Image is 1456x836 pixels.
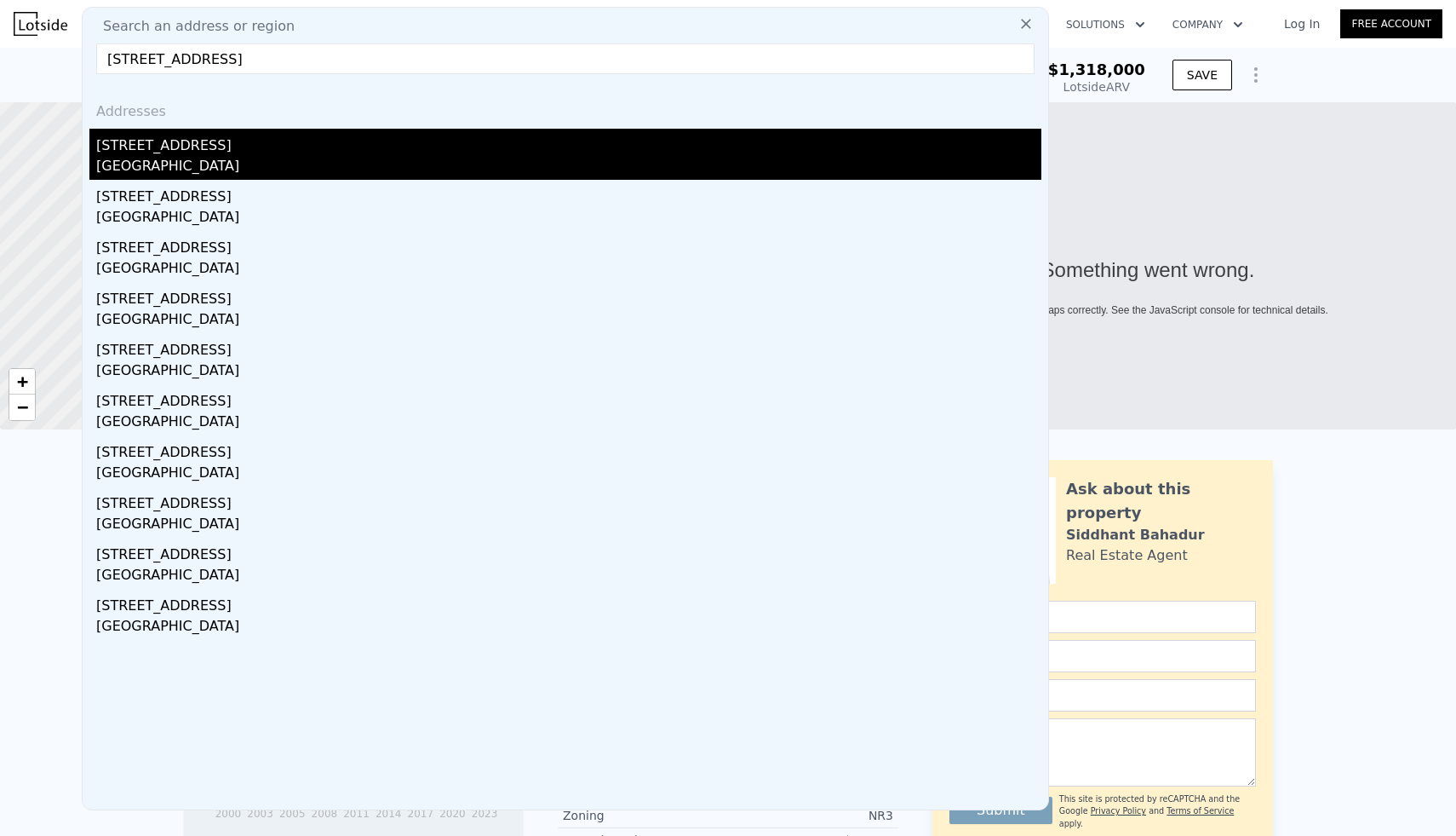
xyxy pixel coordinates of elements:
[1172,60,1232,90] button: SAVE
[17,396,28,418] span: −
[9,395,35,420] a: Zoom out
[14,12,67,36] img: Lotside
[563,807,728,824] div: Zoning
[96,435,1041,463] div: [STREET_ADDRESS]
[1066,525,1205,545] div: Siddhant Bahadur
[279,808,306,820] tspan: 2005
[96,258,1041,282] div: [GEOGRAPHIC_DATA]
[1159,9,1257,40] button: Company
[375,808,402,820] tspan: 2014
[1167,806,1234,816] a: Terms of Service
[851,255,1384,285] div: Oops! Something went wrong.
[96,463,1041,487] div: [GEOGRAPHIC_DATA]
[949,640,1256,672] input: Email
[96,384,1041,412] div: [STREET_ADDRESS]
[1052,9,1159,40] button: Solutions
[89,16,295,37] span: Search an address or region
[949,797,1052,824] button: Submit
[408,808,434,820] tspan: 2017
[96,156,1041,180] div: [GEOGRAPHIC_DATA]
[96,589,1041,616] div: [STREET_ADDRESS]
[1048,78,1145,95] div: Lotside ARV
[96,565,1041,589] div: [GEOGRAPHIC_DATA]
[1059,793,1256,830] div: This site is protected by reCAPTCHA and the Google and apply.
[1048,61,1145,78] span: $1,318,000
[96,43,1035,74] input: Enter an address, city, region, neighborhood or zip code
[96,129,1041,156] div: [STREET_ADDRESS]
[949,601,1256,633] input: Name
[1264,15,1340,32] a: Log In
[96,412,1041,435] div: [GEOGRAPHIC_DATA]
[96,538,1041,565] div: [STREET_ADDRESS]
[1091,806,1146,816] a: Privacy Policy
[949,679,1256,712] input: Phone
[439,808,466,820] tspan: 2020
[312,808,338,820] tspan: 2008
[17,371,28,392] span: +
[96,514,1041,538] div: [GEOGRAPHIC_DATA]
[96,360,1041,384] div: [GEOGRAPHIC_DATA]
[728,807,893,824] div: NR3
[96,309,1041,333] div: [GEOGRAPHIC_DATA]
[247,808,273,820] tspan: 2003
[96,333,1041,360] div: [STREET_ADDRESS]
[1239,58,1273,92] button: Show Options
[96,616,1041,640] div: [GEOGRAPHIC_DATA]
[9,369,35,395] a: Zoom in
[96,487,1041,514] div: [STREET_ADDRESS]
[96,180,1041,207] div: [STREET_ADDRESS]
[89,88,1041,129] div: Addresses
[96,207,1041,231] div: [GEOGRAPHIC_DATA]
[1066,477,1256,525] div: Ask about this property
[472,808,498,820] tspan: 2023
[343,808,370,820] tspan: 2011
[1066,545,1188,566] div: Real Estate Agent
[215,808,242,820] tspan: 2000
[96,231,1041,258] div: [STREET_ADDRESS]
[96,282,1041,309] div: [STREET_ADDRESS]
[1340,9,1442,38] a: Free Account
[851,303,1384,318] div: This page didn't load Google Maps correctly. See the JavaScript console for technical details.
